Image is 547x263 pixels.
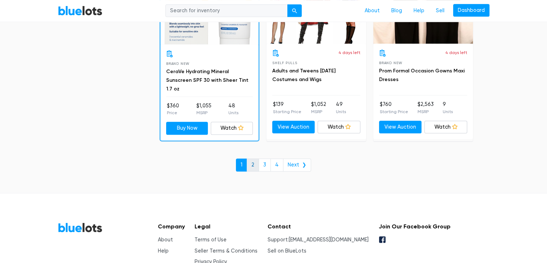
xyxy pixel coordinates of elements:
a: Watch [211,122,253,135]
a: Seller Terms & Conditions [195,248,257,254]
p: 4 days left [445,49,467,56]
li: $2,563 [417,101,433,115]
a: Sell on BlueLots [268,248,306,254]
a: Watch [424,121,467,134]
a: Adults and Tweens [DATE] Costumes and Wigs [272,68,336,83]
a: 1 [236,159,247,171]
p: Units [443,108,453,115]
li: $1,055 [196,102,211,116]
li: $360 [167,102,179,116]
span: Shelf Pulls [272,61,297,65]
a: Sell [430,4,450,18]
p: Starting Price [380,108,408,115]
a: Blog [386,4,408,18]
a: View Auction [272,121,315,134]
a: View Auction [379,121,422,134]
a: BlueLots [58,5,102,16]
li: $760 [380,101,408,115]
a: About [359,4,386,18]
a: Dashboard [453,4,489,17]
input: Search for inventory [165,4,288,17]
a: 4 [270,159,283,171]
a: About [158,237,173,243]
p: MSRP [311,108,326,115]
li: 48 [228,102,238,116]
a: 2 [247,159,259,171]
span: Brand New [379,61,402,65]
p: Price [167,110,179,116]
a: BlueLots [58,222,102,233]
a: Help [408,4,430,18]
a: Watch [318,121,360,134]
h5: Contact [268,223,369,230]
h5: Company [158,223,185,230]
li: 9 [443,101,453,115]
a: Terms of Use [195,237,227,243]
h5: Join Our Facebook Group [378,223,450,230]
p: MSRP [196,110,211,116]
li: 49 [336,101,346,115]
li: $1,052 [311,101,326,115]
p: Units [228,110,238,116]
li: $139 [273,101,301,115]
a: Buy Now [166,122,208,135]
a: [EMAIL_ADDRESS][DOMAIN_NAME] [289,237,369,243]
a: Next ❯ [283,159,311,171]
li: Support: [268,236,369,244]
h5: Legal [195,223,257,230]
a: Help [158,248,169,254]
a: 3 [259,159,271,171]
p: Units [336,108,346,115]
a: Prom Formal Occasion Gowns Maxi Dresses [379,68,465,83]
p: Starting Price [273,108,301,115]
span: Brand New [166,62,190,66]
p: 4 days left [338,49,360,56]
a: CeraVe Hydrating Mineral Sunscreen SPF 30 with Sheer Tint 1.7 oz [166,68,249,92]
p: MSRP [417,108,433,115]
